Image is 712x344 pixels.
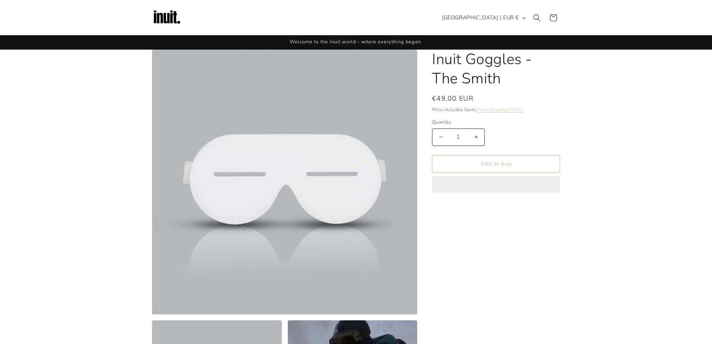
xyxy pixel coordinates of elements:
[442,14,519,21] span: [GEOGRAPHIC_DATA] | EUR €
[152,35,560,49] div: Announcement
[432,50,560,88] h1: Inuit Goggles - The Smith
[432,155,560,173] button: Add to bag
[432,119,560,126] label: Quantity
[152,3,182,33] img: Inuit Logo
[529,10,545,26] summary: Search
[438,11,529,25] button: [GEOGRAPHIC_DATA] | EUR €
[290,39,422,45] span: Welcome to the Inuit world - where everything began.
[432,94,474,104] span: €49,00 EUR
[432,106,560,113] div: Price includes taxes.
[478,107,523,113] a: Free Shipping Policy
